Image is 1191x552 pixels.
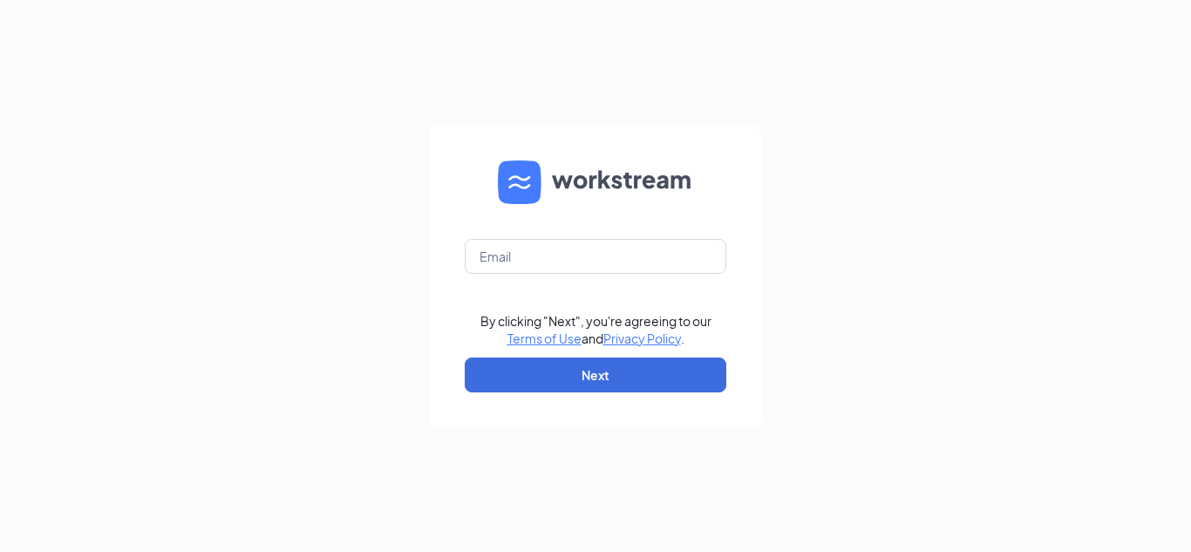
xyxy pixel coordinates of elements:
[498,160,693,204] img: WS logo and Workstream text
[603,331,681,346] a: Privacy Policy
[465,358,726,392] button: Next
[507,331,582,346] a: Terms of Use
[465,239,726,274] input: Email
[480,312,711,347] div: By clicking "Next", you're agreeing to our and .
